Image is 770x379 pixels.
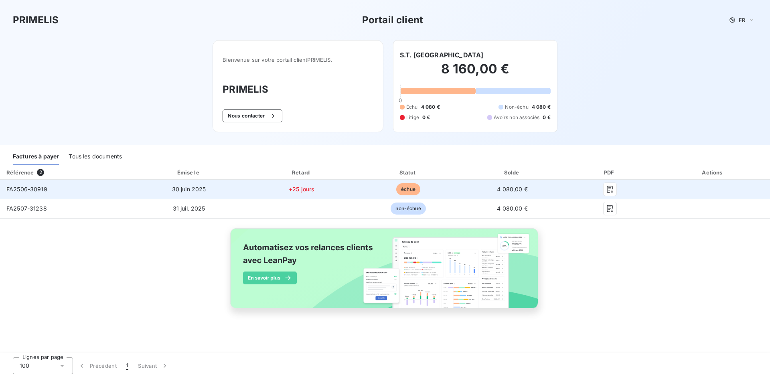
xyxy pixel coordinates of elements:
[421,103,440,111] span: 4 080 €
[400,50,483,60] h6: S.T. [GEOGRAPHIC_DATA]
[6,169,34,176] div: Référence
[223,82,373,97] h3: PRIMELIS
[497,205,528,212] span: 4 080,00 €
[658,168,768,176] div: Actions
[172,186,206,193] span: 30 juin 2025
[497,186,528,193] span: 4 080,00 €
[399,97,402,103] span: 0
[532,103,551,111] span: 4 080 €
[362,13,423,27] h3: Portail client
[289,186,314,193] span: +25 jours
[13,148,59,165] div: Factures à payer
[223,223,547,322] img: banner
[422,114,430,121] span: 0 €
[6,186,47,193] span: FA2506-30919
[69,148,122,165] div: Tous les documents
[249,168,354,176] div: Retard
[73,357,122,374] button: Précédent
[173,205,205,212] span: 31 juil. 2025
[133,357,174,374] button: Suivant
[122,357,133,374] button: 1
[505,103,528,111] span: Non-échu
[37,169,44,176] span: 2
[223,57,373,63] span: Bienvenue sur votre portail client PRIMELIS .
[6,205,47,212] span: FA2507-31238
[400,61,551,85] h2: 8 160,00 €
[396,183,420,195] span: échue
[494,114,539,121] span: Avoirs non associés
[223,109,282,122] button: Nous contacter
[357,168,460,176] div: Statut
[13,13,59,27] h3: PRIMELIS
[543,114,550,121] span: 0 €
[406,114,419,121] span: Litige
[462,168,562,176] div: Solde
[406,103,418,111] span: Échu
[565,168,654,176] div: PDF
[391,203,426,215] span: non-échue
[132,168,246,176] div: Émise le
[126,362,128,370] span: 1
[739,17,745,23] span: FR
[20,362,29,370] span: 100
